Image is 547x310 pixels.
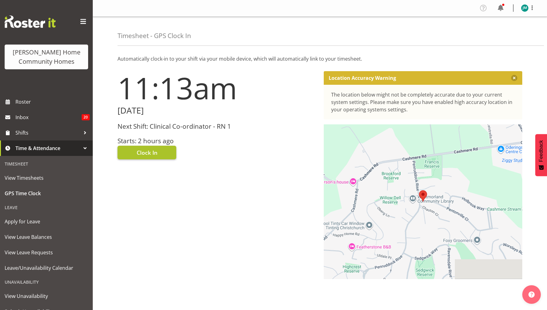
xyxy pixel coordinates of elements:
[5,217,88,226] span: Apply for Leave
[15,113,82,122] span: Inbox
[118,106,316,115] h2: [DATE]
[11,48,82,66] div: [PERSON_NAME] Home Community Homes
[329,75,396,81] p: Location Accuracy Warning
[528,291,535,298] img: help-xxl-2.png
[521,4,528,12] img: johanna-molina8557.jpg
[15,128,80,137] span: Shifts
[137,149,157,157] span: Clock In
[2,214,91,229] a: Apply for Leave
[118,55,522,62] p: Automatically clock-in to your shift via your mobile device, which will automatically link to you...
[2,229,91,245] a: View Leave Balances
[82,114,90,120] span: 20
[2,260,91,276] a: Leave/Unavailability Calendar
[5,291,88,301] span: View Unavailability
[2,157,91,170] div: Timesheet
[5,173,88,183] span: View Timesheets
[2,276,91,288] div: Unavailability
[5,248,88,257] span: View Leave Requests
[5,232,88,242] span: View Leave Balances
[5,263,88,273] span: Leave/Unavailability Calendar
[2,186,91,201] a: GPS Time Clock
[118,123,316,130] h3: Next Shift: Clinical Co-ordinator - RN 1
[331,91,515,113] div: The location below might not be completely accurate due to your current system settings. Please m...
[2,288,91,304] a: View Unavailability
[118,137,316,144] h3: Starts: 2 hours ago
[5,189,88,198] span: GPS Time Clock
[118,71,316,105] h1: 11:13am
[2,245,91,260] a: View Leave Requests
[2,170,91,186] a: View Timesheets
[511,75,517,81] button: Close message
[15,144,80,153] span: Time & Attendance
[118,146,176,159] button: Clock In
[15,97,90,106] span: Roster
[118,32,191,39] h4: Timesheet - GPS Clock In
[535,134,547,176] button: Feedback - Show survey
[538,140,544,162] span: Feedback
[2,201,91,214] div: Leave
[5,15,56,28] img: Rosterit website logo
